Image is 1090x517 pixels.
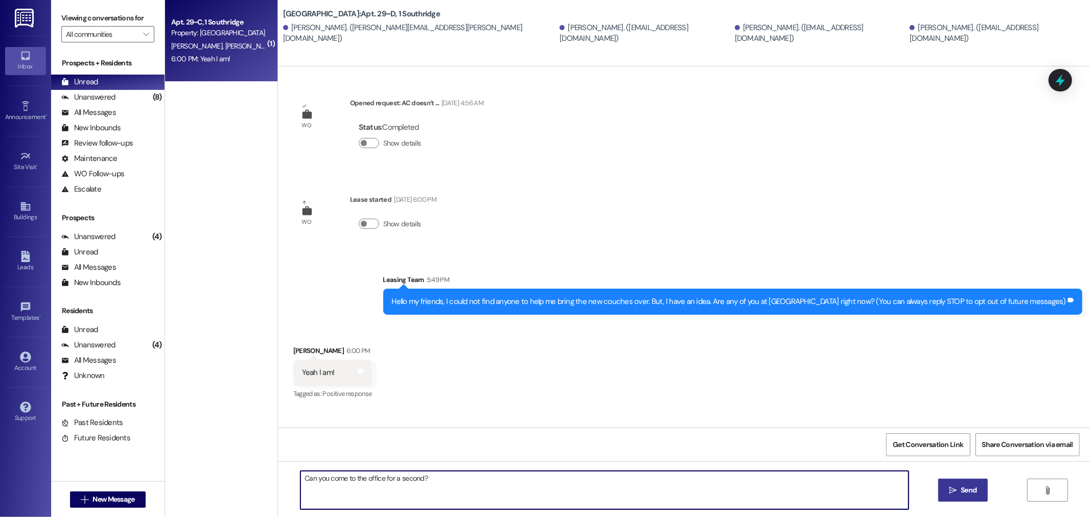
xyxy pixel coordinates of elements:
button: Share Conversation via email [976,433,1080,456]
a: Site Visit • [5,148,46,175]
div: Apt. 29~C, 1 Southridge [171,17,266,28]
div: [DATE] 4:56 AM [439,98,483,108]
button: Send [938,479,988,502]
a: Support [5,398,46,426]
textarea: Can you come to the office for a second? [300,471,909,509]
div: All Messages [61,262,116,273]
a: Inbox [5,47,46,75]
div: Tagged as: [293,386,372,401]
div: [PERSON_NAME]. ([EMAIL_ADDRESS][DOMAIN_NAME]) [560,22,732,44]
i:  [949,486,957,495]
span: • [45,112,47,119]
div: Unknown [61,370,105,381]
b: [GEOGRAPHIC_DATA]: Apt. 29~D, 1 Southridge [283,9,440,19]
div: Residents [51,306,165,316]
span: Send [961,485,977,496]
label: Show details [383,138,421,149]
div: New Inbounds [61,277,121,288]
div: Prospects + Residents [51,58,165,68]
i:  [81,496,88,504]
span: Share Conversation via email [982,439,1073,450]
i:  [1043,486,1051,495]
div: Review follow-ups [61,138,133,149]
div: 6:00 PM: Yeah I am! [171,54,230,63]
span: [PERSON_NAME] [225,41,279,51]
div: (4) [150,229,165,245]
div: [PERSON_NAME] [293,345,372,360]
button: Get Conversation Link [886,433,970,456]
div: Future Residents [61,433,130,443]
a: Buildings [5,198,46,225]
label: Viewing conversations for [61,10,154,26]
div: Unread [61,247,98,257]
div: Unread [61,77,98,87]
a: Templates • [5,298,46,326]
div: Opened request: AC doesn’t ... [350,98,483,112]
div: Lease started [350,194,436,208]
div: [PERSON_NAME]. ([EMAIL_ADDRESS][DOMAIN_NAME]) [735,22,908,44]
div: [PERSON_NAME]. ([EMAIL_ADDRESS][DOMAIN_NAME]) [910,22,1082,44]
a: Account [5,348,46,376]
div: Maintenance [61,153,118,164]
b: Status [359,122,382,132]
div: Leasing Team [383,274,1083,289]
div: Prospects [51,213,165,223]
div: 6:00 PM [344,345,370,356]
div: Unanswered [61,340,115,350]
div: Unread [61,324,98,335]
div: Hello my friends, I could not find anyone to help me bring the new couches over. But, I have an i... [392,296,1066,307]
div: (8) [150,89,165,105]
div: Property: [GEOGRAPHIC_DATA] [171,28,266,38]
div: New Inbounds [61,123,121,133]
input: All communities [66,26,138,42]
i:  [143,30,149,38]
div: [DATE] 6:00 PM [391,194,436,205]
div: (4) [150,337,165,353]
div: Yeah I am! [302,367,335,378]
div: : Completed [359,120,425,135]
span: • [39,313,41,320]
label: Show details [383,219,421,229]
span: [PERSON_NAME] [171,41,225,51]
div: All Messages [61,107,116,118]
a: Leads [5,248,46,275]
span: • [37,162,38,169]
div: Unanswered [61,231,115,242]
div: 5:49 PM [424,274,449,285]
button: New Message [70,491,146,508]
span: Get Conversation Link [893,439,963,450]
div: Past Residents [61,417,123,428]
span: Positive response [323,389,372,398]
div: Past + Future Residents [51,399,165,410]
div: Unanswered [61,92,115,103]
span: New Message [92,494,134,505]
img: ResiDesk Logo [15,9,36,28]
div: Escalate [61,184,101,195]
div: WO Follow-ups [61,169,124,179]
div: All Messages [61,355,116,366]
div: [PERSON_NAME]. ([PERSON_NAME][EMAIL_ADDRESS][PERSON_NAME][DOMAIN_NAME]) [283,22,557,44]
div: WO [302,217,311,227]
div: WO [302,120,311,131]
